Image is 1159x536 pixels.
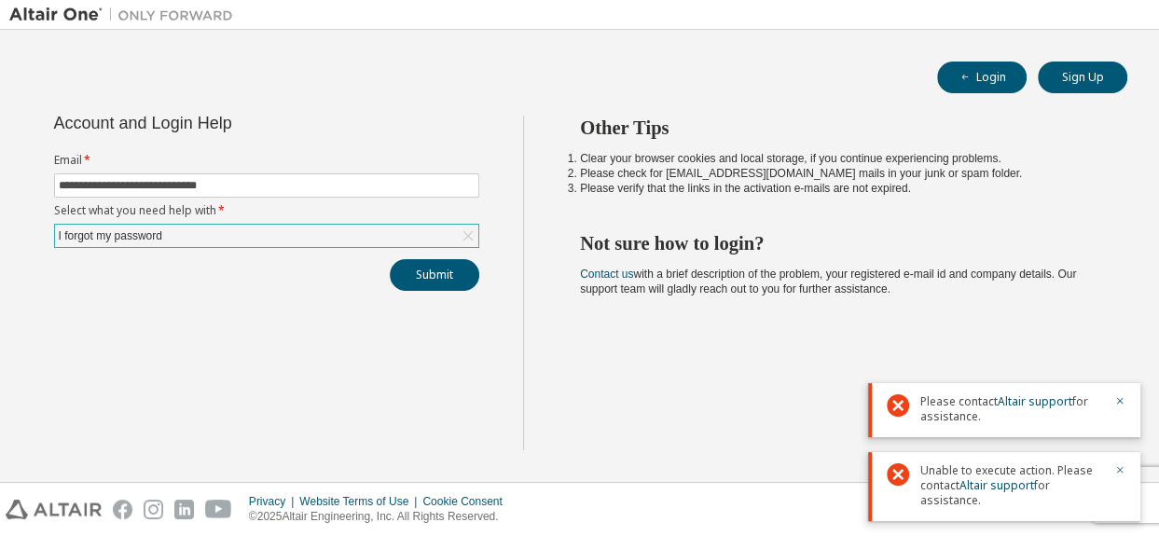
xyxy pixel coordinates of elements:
[998,393,1072,409] a: Altair support
[580,151,1094,166] li: Clear your browser cookies and local storage, if you continue experiencing problems.
[54,153,479,168] label: Email
[6,500,102,519] img: altair_logo.svg
[205,500,232,519] img: youtube.svg
[580,268,633,281] a: Contact us
[249,494,299,509] div: Privacy
[920,463,1103,508] span: Unable to execute action. Please contact for assistance.
[55,225,478,247] div: I forgot my password
[54,116,394,131] div: Account and Login Help
[113,500,132,519] img: facebook.svg
[580,268,1076,295] span: with a brief description of the problem, your registered e-mail id and company details. Our suppo...
[1038,62,1127,93] button: Sign Up
[299,494,422,509] div: Website Terms of Use
[920,394,1103,424] span: Please contact for assistance.
[937,62,1027,93] button: Login
[390,259,479,291] button: Submit
[9,6,242,24] img: Altair One
[54,203,479,218] label: Select what you need help with
[144,500,163,519] img: instagram.svg
[249,509,514,525] p: © 2025 Altair Engineering, Inc. All Rights Reserved.
[580,166,1094,181] li: Please check for [EMAIL_ADDRESS][DOMAIN_NAME] mails in your junk or spam folder.
[959,477,1034,493] a: Altair support
[422,494,513,509] div: Cookie Consent
[56,226,165,246] div: I forgot my password
[580,116,1094,140] h2: Other Tips
[174,500,194,519] img: linkedin.svg
[580,231,1094,255] h2: Not sure how to login?
[580,181,1094,196] li: Please verify that the links in the activation e-mails are not expired.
